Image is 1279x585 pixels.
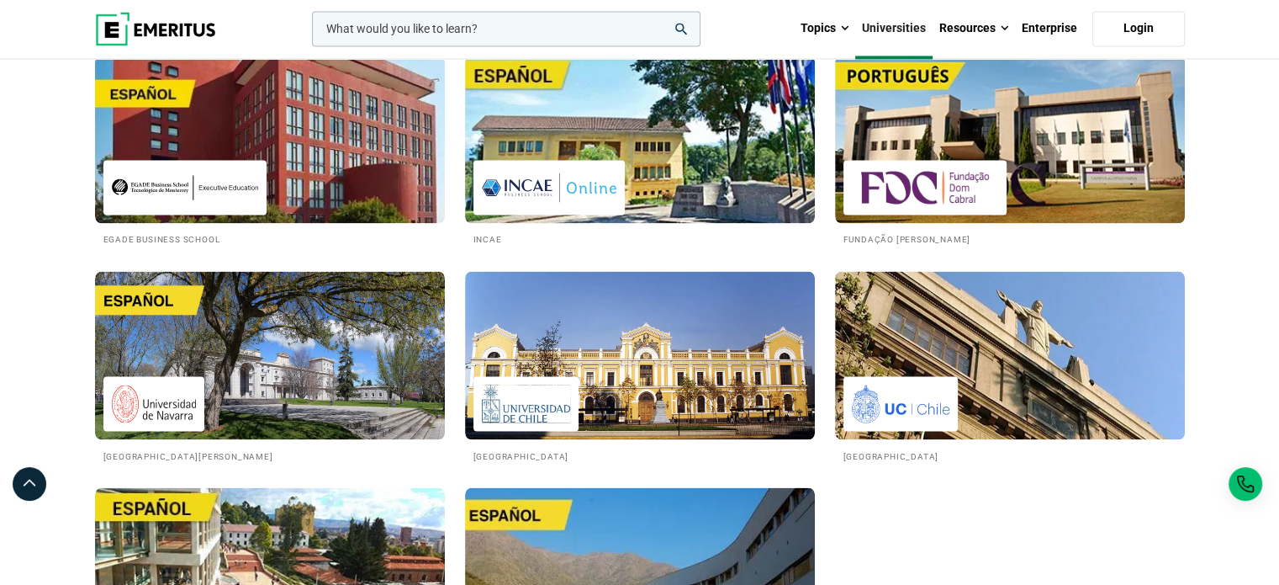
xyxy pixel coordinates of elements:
a: Universities We Work With Pontificia Universidad Católica de Chile [GEOGRAPHIC_DATA] [835,271,1185,462]
img: Universidad de Navarra [112,385,196,423]
img: Universities We Work With [465,271,815,439]
input: woocommerce-product-search-field-0 [312,11,700,46]
img: Pontificia Universidad Católica de Chile [852,385,949,423]
h2: Fundação [PERSON_NAME] [843,231,1176,246]
img: Universities We Work With [835,271,1185,439]
img: Fundação Dom Cabral [852,168,998,206]
h2: [GEOGRAPHIC_DATA] [843,448,1176,462]
h2: [GEOGRAPHIC_DATA][PERSON_NAME] [103,448,436,462]
img: Universidad de Chile [482,385,571,423]
img: Universities We Work With [465,55,815,223]
h2: INCAE [473,231,806,246]
a: Universities We Work With EGADE Business School EGADE Business School [95,55,445,246]
img: Universities We Work With [95,271,445,439]
a: Universities We Work With Fundação Dom Cabral Fundação [PERSON_NAME] [835,55,1185,246]
a: Universities We Work With Universidad de Navarra [GEOGRAPHIC_DATA][PERSON_NAME] [95,271,445,462]
a: Universities We Work With Universidad de Chile [GEOGRAPHIC_DATA] [465,271,815,462]
h2: EGADE Business School [103,231,436,246]
a: Login [1092,11,1185,46]
img: INCAE [482,168,616,206]
img: Universities We Work With [835,55,1185,223]
img: Universities We Work With [95,55,445,223]
h2: [GEOGRAPHIC_DATA] [473,448,806,462]
a: Universities We Work With INCAE INCAE [465,55,815,246]
img: EGADE Business School [112,168,258,206]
